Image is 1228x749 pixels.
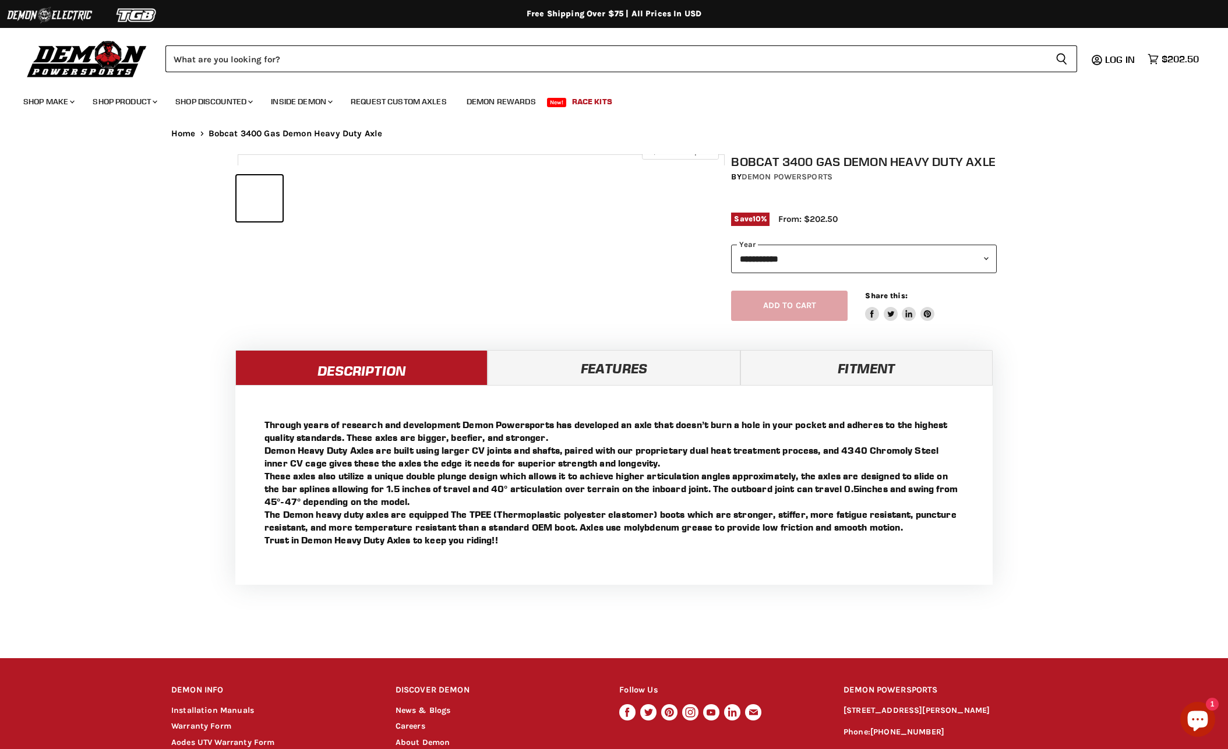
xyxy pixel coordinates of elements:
[1162,54,1199,65] span: $202.50
[6,4,93,26] img: Demon Electric Logo 2
[165,45,1046,72] input: Search
[778,214,838,224] span: From: $202.50
[235,350,488,385] a: Description
[1105,54,1135,65] span: Log in
[731,154,997,169] h1: Bobcat 3400 Gas Demon Heavy Duty Axle
[731,213,770,225] span: Save %
[844,726,1057,739] p: Phone:
[171,129,196,139] a: Home
[865,291,907,300] span: Share this:
[262,90,340,114] a: Inside Demon
[342,90,456,114] a: Request Custom Axles
[870,727,944,737] a: [PHONE_NUMBER]
[563,90,621,114] a: Race Kits
[264,418,964,546] p: Through years of research and development Demon Powersports has developed an axle that doesn’t bu...
[458,90,545,114] a: Demon Rewards
[731,171,997,183] div: by
[93,4,181,26] img: TGB Logo 2
[15,85,1196,114] ul: Main menu
[209,129,383,139] span: Bobcat 3400 Gas Demon Heavy Duty Axle
[844,704,1057,718] p: [STREET_ADDRESS][PERSON_NAME]
[740,350,993,385] a: Fitment
[84,90,164,114] a: Shop Product
[844,677,1057,704] h2: DEMON POWERSPORTS
[547,98,567,107] span: New!
[619,677,821,704] h2: Follow Us
[167,90,260,114] a: Shop Discounted
[171,677,373,704] h2: DEMON INFO
[1046,45,1077,72] button: Search
[23,38,151,79] img: Demon Powersports
[865,291,934,321] aside: Share this:
[1177,702,1219,740] inbox-online-store-chat: Shopify online store chat
[171,705,254,715] a: Installation Manuals
[148,129,1080,139] nav: Breadcrumbs
[171,721,231,731] a: Warranty Form
[165,45,1077,72] form: Product
[1100,54,1142,65] a: Log in
[731,245,997,273] select: year
[15,90,82,114] a: Shop Make
[753,214,761,223] span: 10
[488,350,740,385] a: Features
[171,737,274,747] a: Aodes UTV Warranty Form
[396,677,598,704] h2: DISCOVER DEMON
[1142,51,1205,68] a: $202.50
[396,705,451,715] a: News & Blogs
[648,147,712,156] span: Click to expand
[396,721,425,731] a: Careers
[742,172,832,182] a: Demon Powersports
[148,9,1080,19] div: Free Shipping Over $75 | All Prices In USD
[237,175,283,221] button: IMAGE thumbnail
[396,737,450,747] a: About Demon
